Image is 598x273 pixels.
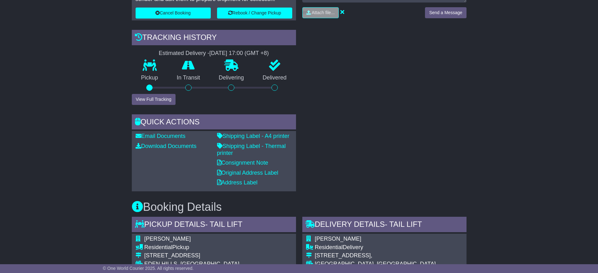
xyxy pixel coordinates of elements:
[136,8,211,19] button: Cancel Booking
[144,244,172,250] span: Residential
[210,74,254,81] p: Delivering
[132,30,296,47] div: Tracking history
[132,94,176,105] button: View Full Tracking
[144,261,292,268] div: EDEN HILLS, [GEOGRAPHIC_DATA]
[217,8,292,19] button: Rebook / Change Pickup
[385,220,422,228] span: - Tail Lift
[136,143,197,149] a: Download Documents
[217,170,278,176] a: Original Address Label
[132,114,296,131] div: Quick Actions
[210,50,269,57] div: [DATE] 17:00 (GMT +8)
[315,244,463,251] div: Delivery
[217,179,258,186] a: Address Label
[425,7,466,18] button: Send a Message
[315,244,343,250] span: Residential
[103,266,194,271] span: © One World Courier 2025. All rights reserved.
[315,252,463,259] div: [STREET_ADDRESS],
[205,220,242,228] span: - Tail Lift
[302,217,467,234] div: Delivery Details
[136,133,186,139] a: Email Documents
[315,236,361,242] span: [PERSON_NAME]
[217,160,268,166] a: Consignment Note
[144,244,292,251] div: Pickup
[144,236,191,242] span: [PERSON_NAME]
[132,74,168,81] p: Pickup
[132,217,296,234] div: Pickup Details
[217,133,289,139] a: Shipping Label - A4 printer
[132,201,467,213] h3: Booking Details
[167,74,210,81] p: In Transit
[315,261,463,268] div: [GEOGRAPHIC_DATA], [GEOGRAPHIC_DATA]
[253,74,296,81] p: Delivered
[132,50,296,57] div: Estimated Delivery -
[217,143,286,156] a: Shipping Label - Thermal printer
[144,252,292,259] div: [STREET_ADDRESS]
